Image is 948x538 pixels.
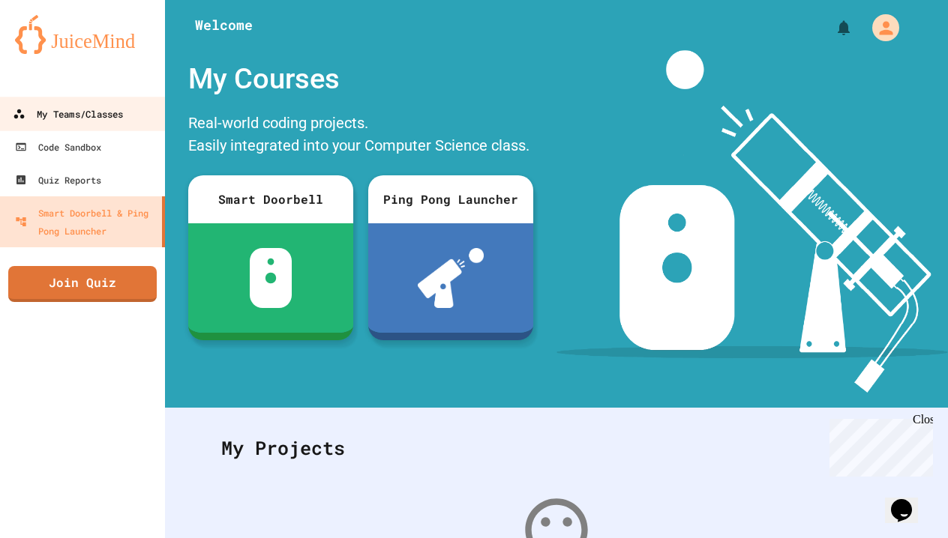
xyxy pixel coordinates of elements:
[885,478,933,523] iframe: chat widget
[206,419,907,477] div: My Projects
[418,248,484,308] img: ppl-with-ball.png
[823,413,933,477] iframe: chat widget
[8,266,157,302] a: Join Quiz
[250,248,292,308] img: sdb-white.svg
[181,50,541,108] div: My Courses
[15,138,101,156] div: Code Sandbox
[15,171,101,189] div: Quiz Reports
[181,108,541,164] div: Real-world coding projects. Easily integrated into your Computer Science class.
[15,15,150,54] img: logo-orange.svg
[856,10,903,45] div: My Account
[556,50,948,393] img: banner-image-my-projects.png
[188,175,353,223] div: Smart Doorbell
[13,105,123,124] div: My Teams/Classes
[6,6,103,95] div: Chat with us now!Close
[807,15,856,40] div: My Notifications
[368,175,533,223] div: Ping Pong Launcher
[15,204,156,240] div: Smart Doorbell & Ping Pong Launcher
